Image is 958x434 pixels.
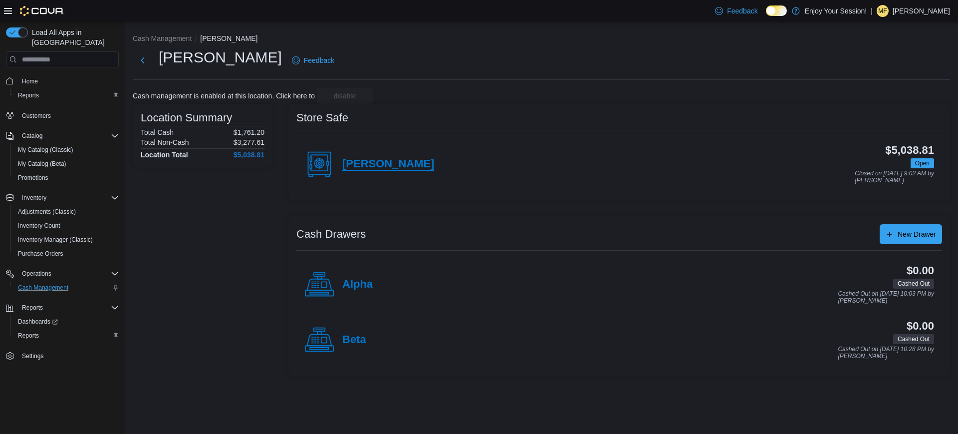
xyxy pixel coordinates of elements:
[18,74,119,87] span: Home
[893,279,934,289] span: Cashed Out
[18,192,119,204] span: Inventory
[18,208,76,216] span: Adjustments (Classic)
[22,132,42,140] span: Catalog
[234,151,264,159] h4: $5,038.81
[22,194,46,202] span: Inventory
[805,5,867,17] p: Enjoy Your Session!
[28,27,119,47] span: Load All Apps in [GEOGRAPHIC_DATA]
[915,159,930,168] span: Open
[10,171,123,185] button: Promotions
[18,146,73,154] span: My Catalog (Classic)
[14,316,62,328] a: Dashboards
[18,332,39,340] span: Reports
[18,174,48,182] span: Promotions
[880,224,942,244] button: New Drawer
[14,144,119,156] span: My Catalog (Classic)
[22,352,43,360] span: Settings
[14,282,119,294] span: Cash Management
[22,112,51,120] span: Customers
[14,158,70,170] a: My Catalog (Beta)
[871,5,873,17] p: |
[18,268,55,280] button: Operations
[2,349,123,363] button: Settings
[14,172,52,184] a: Promotions
[133,34,192,42] button: Cash Management
[855,170,934,184] p: Closed on [DATE] 9:02 AM by [PERSON_NAME]
[14,144,77,156] a: My Catalog (Classic)
[2,129,123,143] button: Catalog
[18,302,47,314] button: Reports
[10,205,123,219] button: Adjustments (Classic)
[838,291,934,304] p: Cashed Out on [DATE] 10:03 PM by [PERSON_NAME]
[18,318,58,326] span: Dashboards
[766,5,787,16] input: Dark Mode
[14,220,64,232] a: Inventory Count
[838,346,934,360] p: Cashed Out on [DATE] 10:28 PM by [PERSON_NAME]
[14,330,119,342] span: Reports
[885,144,934,156] h3: $5,038.81
[234,138,264,146] p: $3,277.61
[14,316,119,328] span: Dashboards
[14,248,67,260] a: Purchase Orders
[18,302,119,314] span: Reports
[18,284,68,292] span: Cash Management
[18,250,63,258] span: Purchase Orders
[141,138,189,146] h6: Total Non-Cash
[2,267,123,281] button: Operations
[342,158,434,171] h4: [PERSON_NAME]
[10,157,123,171] button: My Catalog (Beta)
[2,108,123,123] button: Customers
[711,1,761,21] a: Feedback
[18,160,66,168] span: My Catalog (Beta)
[22,304,43,312] span: Reports
[141,151,188,159] h4: Location Total
[18,222,60,230] span: Inventory Count
[18,130,46,142] button: Catalog
[10,281,123,295] button: Cash Management
[14,89,119,101] span: Reports
[141,112,232,124] h3: Location Summary
[14,220,119,232] span: Inventory Count
[10,233,123,247] button: Inventory Manager (Classic)
[14,206,119,218] span: Adjustments (Classic)
[14,234,119,246] span: Inventory Manager (Classic)
[14,330,43,342] a: Reports
[727,6,757,16] span: Feedback
[141,128,174,136] h6: Total Cash
[898,229,936,239] span: New Drawer
[234,128,264,136] p: $1,761.20
[20,6,64,16] img: Cova
[893,334,934,344] span: Cashed Out
[288,50,338,70] a: Feedback
[18,268,119,280] span: Operations
[14,248,119,260] span: Purchase Orders
[898,279,930,288] span: Cashed Out
[14,234,97,246] a: Inventory Manager (Classic)
[133,33,950,45] nav: An example of EuiBreadcrumbs
[14,158,119,170] span: My Catalog (Beta)
[6,69,119,389] nav: Complex example
[296,112,348,124] h3: Store Safe
[893,5,950,17] p: [PERSON_NAME]
[10,143,123,157] button: My Catalog (Classic)
[200,34,257,42] button: [PERSON_NAME]
[10,329,123,343] button: Reports
[14,282,72,294] a: Cash Management
[18,91,39,99] span: Reports
[10,219,123,233] button: Inventory Count
[878,5,887,17] span: MF
[907,265,934,277] h3: $0.00
[133,50,153,70] button: Next
[2,191,123,205] button: Inventory
[10,247,123,261] button: Purchase Orders
[317,88,373,104] button: disable
[10,88,123,102] button: Reports
[18,192,50,204] button: Inventory
[18,109,119,122] span: Customers
[342,278,373,291] h4: Alpha
[22,270,51,278] span: Operations
[342,334,366,347] h4: Beta
[18,236,93,244] span: Inventory Manager (Classic)
[18,110,55,122] a: Customers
